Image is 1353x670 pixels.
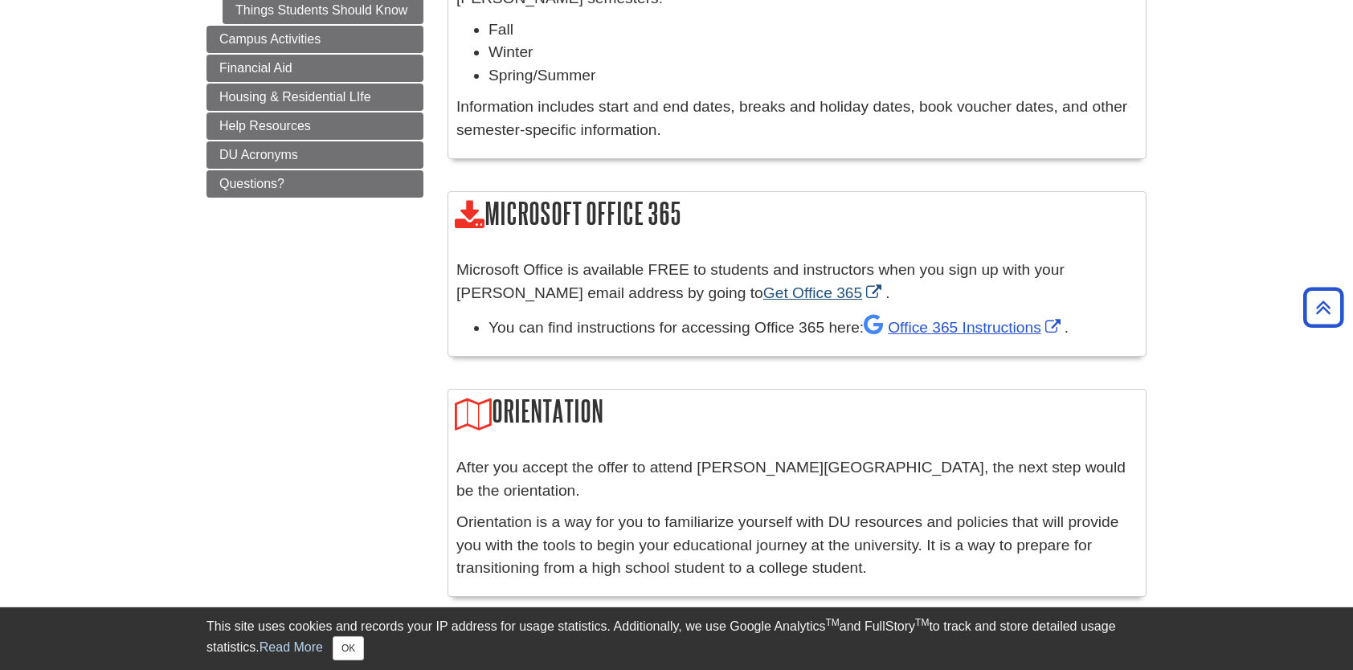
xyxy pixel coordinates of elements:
li: Fall [488,18,1138,42]
a: Read More [260,640,323,654]
span: Help Resources [219,119,311,133]
button: Close [333,636,364,660]
a: Back to Top [1298,296,1349,318]
span: Campus Activities [219,32,321,46]
div: This site uses cookies and records your IP address for usage statistics. Additionally, we use Goo... [206,617,1147,660]
p: Microsoft Office is available FREE to students and instructors when you sign up with your [PERSON... [456,259,1138,305]
span: Housing & Residential LIfe [219,90,371,104]
span: DU Acronyms [219,148,298,161]
li: Winter [488,41,1138,64]
li: Spring/Summer [488,64,1138,88]
a: DU Acronyms [206,141,423,169]
a: Questions? [206,170,423,198]
a: Housing & Residential LIfe [206,84,423,111]
sup: TM [825,617,839,628]
a: Link opens in new window [763,284,885,301]
h2: Orientation [448,390,1146,435]
p: Orientation is a way for you to familiarize yourself with DU resources and policies that will pro... [456,511,1138,580]
a: Help Resources [206,112,423,140]
li: You can find instructions for accessing Office 365 here: . [488,313,1138,340]
h2: Microsoft Office 365 [448,192,1146,238]
a: Link opens in new window [864,319,1065,336]
sup: TM [915,617,929,628]
p: Information includes start and end dates, breaks and holiday dates, book voucher dates, and other... [456,96,1138,142]
span: Financial Aid [219,61,292,75]
a: Campus Activities [206,26,423,53]
span: Questions? [219,177,284,190]
a: Financial Aid [206,55,423,82]
p: After you accept the offer to attend [PERSON_NAME][GEOGRAPHIC_DATA], the next step would be the o... [456,456,1138,503]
